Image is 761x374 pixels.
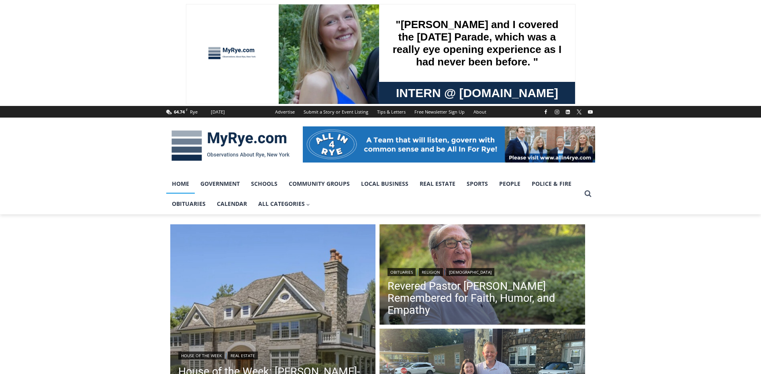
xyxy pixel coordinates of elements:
[283,174,355,194] a: Community Groups
[166,125,295,167] img: MyRye.com
[193,78,389,100] a: Intern @ [DOMAIN_NAME]
[83,50,118,96] div: "the precise, almost orchestrated movements of cutting and assembling sushi and [PERSON_NAME] mak...
[388,268,416,276] a: Obituaries
[379,224,585,327] img: Obituary - Donald Poole - 2
[526,174,577,194] a: Police & Fire
[581,187,595,201] button: View Search Form
[211,108,225,116] div: [DATE]
[174,109,185,115] span: 64.74
[373,106,410,118] a: Tips & Letters
[469,106,491,118] a: About
[419,268,443,276] a: Religion
[410,106,469,118] a: Free Newsletter Sign Up
[0,81,81,100] a: Open Tues. - Sun. [PHONE_NUMBER]
[388,266,577,276] div: | |
[245,174,283,194] a: Schools
[211,194,253,214] a: Calendar
[552,107,562,117] a: Instagram
[586,107,595,117] a: YouTube
[203,0,379,78] div: "[PERSON_NAME] and I covered the [DATE] Parade, which was a really eye opening experience as I ha...
[178,352,224,360] a: House of the Week
[2,83,79,113] span: Open Tues. - Sun. [PHONE_NUMBER]
[253,194,316,214] button: Child menu of All Categories
[303,126,595,163] img: All in for Rye
[494,174,526,194] a: People
[166,174,581,214] nav: Primary Navigation
[563,107,573,117] a: Linkedin
[210,80,372,98] span: Intern @ [DOMAIN_NAME]
[228,352,258,360] a: Real Estate
[541,107,551,117] a: Facebook
[446,268,494,276] a: [DEMOGRAPHIC_DATA]
[271,106,299,118] a: Advertise
[414,174,461,194] a: Real Estate
[178,350,368,360] div: |
[190,108,198,116] div: Rye
[574,107,584,117] a: X
[271,106,491,118] nav: Secondary Navigation
[299,106,373,118] a: Submit a Story or Event Listing
[166,174,195,194] a: Home
[355,174,414,194] a: Local Business
[186,108,188,112] span: F
[166,194,211,214] a: Obituaries
[195,174,245,194] a: Government
[461,174,494,194] a: Sports
[388,280,577,316] a: Revered Pastor [PERSON_NAME] Remembered for Faith, Humor, and Empathy
[379,224,585,327] a: Read More Revered Pastor Donald Poole Jr. Remembered for Faith, Humor, and Empathy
